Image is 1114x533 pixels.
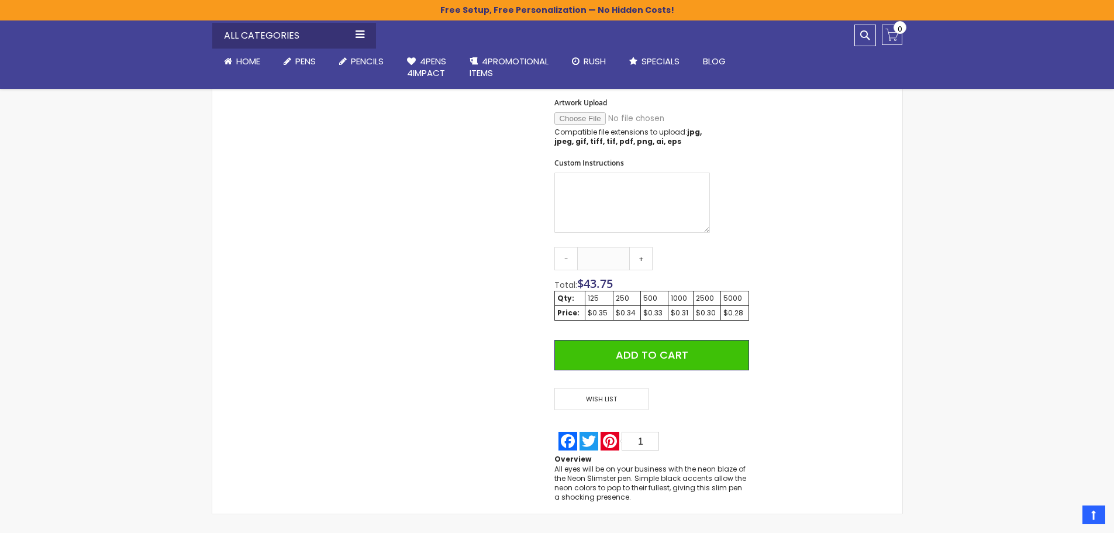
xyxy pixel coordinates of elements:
div: 500 [643,294,665,303]
span: Pencils [351,55,384,67]
div: 125 [588,294,610,303]
a: + [629,247,653,270]
a: Home [212,49,272,74]
span: Rush [584,55,606,67]
a: Pinterest1 [599,432,660,451]
span: Total: [554,279,577,291]
span: 4PROMOTIONAL ITEMS [470,55,549,79]
div: All Categories [212,23,376,49]
a: 4Pens4impact [395,49,458,87]
div: $0.28 [723,308,746,318]
div: 1000 [671,294,691,303]
strong: jpg, jpeg, gif, tiff, tif, pdf, png, ai, eps [554,127,702,146]
span: 0 [898,23,902,35]
span: 1 [638,436,643,446]
span: 4Pens 4impact [407,55,446,79]
strong: Qty: [557,293,574,303]
div: $0.34 [616,308,638,318]
div: $0.30 [696,308,718,318]
a: Wish List [554,388,651,411]
span: Add to Cart [616,348,688,362]
a: 0 [882,25,902,45]
a: Specials [618,49,691,74]
a: - [554,247,578,270]
span: Artwork Upload [554,98,607,108]
span: Pens [295,55,316,67]
a: Pencils [327,49,395,74]
div: 5000 [723,294,746,303]
a: 4PROMOTIONALITEMS [458,49,560,87]
span: Home [236,55,260,67]
span: Custom Instructions [554,158,624,168]
span: 43.75 [584,276,613,291]
a: Rush [560,49,618,74]
div: 250 [616,294,638,303]
div: $0.31 [671,308,691,318]
a: Facebook [557,432,578,451]
span: $ [577,276,613,291]
div: $0.33 [643,308,665,318]
strong: Price: [557,308,580,318]
span: Specials [642,55,680,67]
div: 2500 [696,294,718,303]
button: Add to Cart [554,340,749,370]
a: Twitter [578,432,599,451]
span: Blog [703,55,726,67]
span: Wish List [554,388,648,411]
div: $0.35 [588,308,610,318]
a: Blog [691,49,737,74]
p: Compatible file extensions to upload: [554,128,710,146]
div: All eyes will be on your business with the neon blaze of the Neon Slimster pen. Simple black acce... [554,465,749,503]
a: Pens [272,49,327,74]
strong: Overview [554,454,591,464]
